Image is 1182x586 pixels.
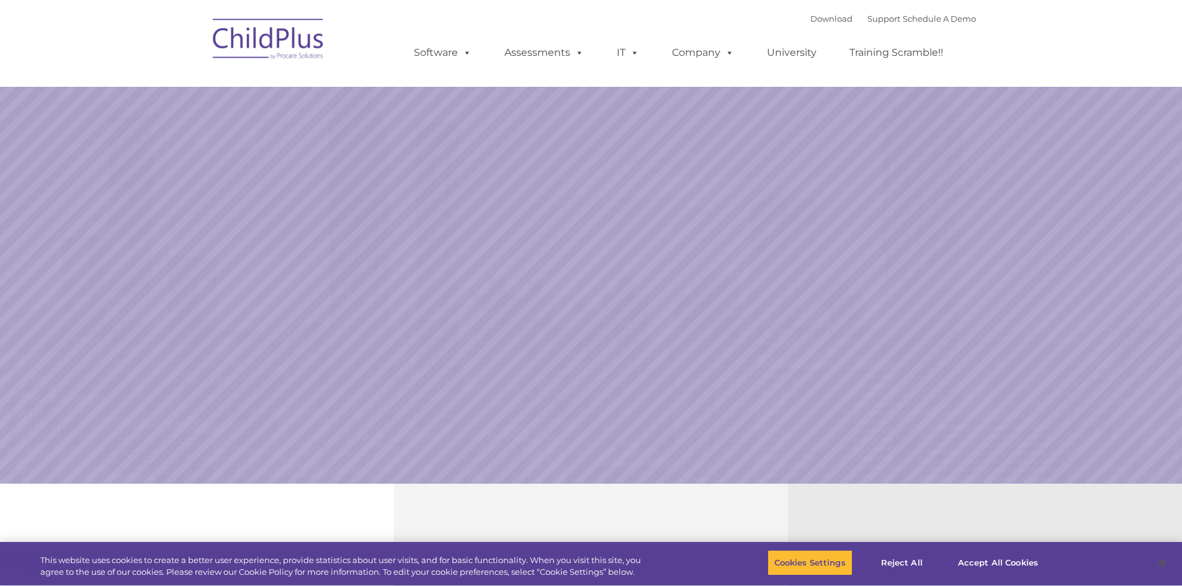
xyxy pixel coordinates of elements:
font: | [810,14,976,24]
button: Reject All [863,550,941,576]
a: IT [604,40,651,65]
a: University [754,40,829,65]
button: Accept All Cookies [951,550,1045,576]
a: Assessments [492,40,596,65]
a: Software [401,40,484,65]
a: Schedule A Demo [903,14,976,24]
button: Cookies Settings [768,550,853,576]
div: This website uses cookies to create a better user experience, provide statistics about user visit... [40,554,650,579]
a: Training Scramble!! [837,40,956,65]
img: ChildPlus by Procare Solutions [207,10,331,72]
a: Learn More [804,352,1000,404]
button: Close [1148,549,1176,577]
a: Support [867,14,900,24]
a: Company [660,40,746,65]
a: Download [810,14,853,24]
